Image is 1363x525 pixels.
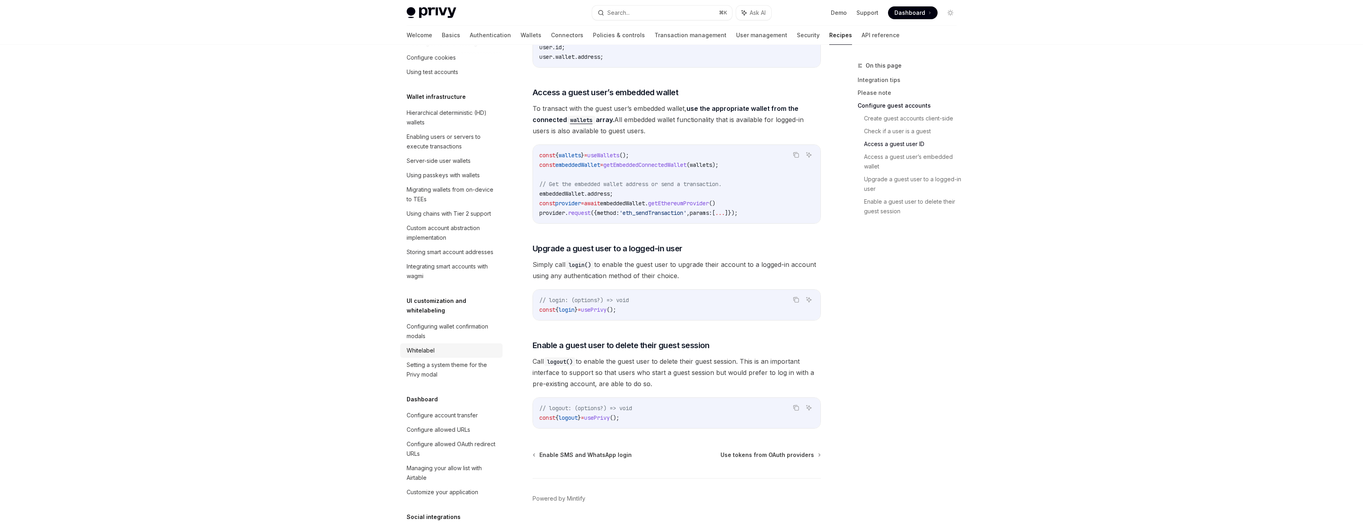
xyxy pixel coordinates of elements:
button: Ask AI [804,295,814,305]
span: login [559,306,575,313]
span: Dashboard [894,9,925,17]
div: Custom account abstraction implementation [407,223,498,242]
span: { [555,414,559,421]
span: ... [715,209,725,216]
span: embeddedWallet [539,190,584,197]
a: Enable a guest user to delete their guest session [864,195,963,218]
a: Hierarchical deterministic (HD) wallets [400,106,503,130]
span: Use tokens from OAuth providers [720,451,814,459]
div: Configure allowed URLs [407,425,470,435]
span: const [539,414,555,421]
span: ( [686,161,690,168]
span: (); [607,306,616,313]
button: Copy the contents from the code block [791,403,801,413]
span: await [584,200,600,207]
span: usePrivy [581,306,607,313]
span: wallets [559,152,581,159]
span: const [539,161,555,168]
div: Customize your application [407,487,478,497]
a: Please note [858,86,963,99]
a: Configure allowed URLs [400,423,503,437]
span: [ [712,209,715,216]
a: Enabling users or servers to execute transactions [400,130,503,154]
span: On this page [866,61,902,70]
span: { [555,306,559,313]
div: Hierarchical deterministic (HD) wallets [407,108,498,127]
div: Using test accounts [407,67,458,77]
span: . [565,209,568,216]
span: () [709,200,715,207]
span: To transact with the guest user’s embedded wallet, All embedded wallet functionality that is avai... [533,103,821,136]
button: Ask AI [804,150,814,160]
a: Use tokens from OAuth providers [720,451,820,459]
span: ; [562,44,565,51]
span: } [581,152,584,159]
a: Create guest accounts client-side [864,112,963,125]
span: , [686,209,690,216]
span: request [568,209,591,216]
span: wallets [690,161,712,168]
span: params: [690,209,712,216]
a: Powered by Mintlify [533,495,585,503]
span: Access a guest user’s embedded wallet [533,87,679,98]
button: Ask AI [804,403,814,413]
a: Custom account abstraction implementation [400,221,503,245]
span: id [555,44,562,51]
span: ({ [591,209,597,216]
div: Configure account transfer [407,411,478,420]
h5: Dashboard [407,395,438,404]
a: Access a guest user’s embedded wallet [864,150,963,173]
a: Enable SMS and WhatsApp login [533,451,632,459]
a: use the appropriate wallet from the connectedwalletsarray. [533,104,798,124]
a: Transaction management [655,26,726,45]
a: Managing your allow list with Airtable [400,461,503,485]
span: { [555,152,559,159]
a: Connectors [551,26,583,45]
span: // login: (options?) => void [539,297,629,304]
a: API reference [862,26,900,45]
a: Migrating wallets from on-device to TEEs [400,182,503,206]
span: } [575,306,578,313]
h5: Wallet infrastructure [407,92,466,102]
span: . [584,190,587,197]
a: Recipes [829,26,852,45]
a: Configure allowed OAuth redirect URLs [400,437,503,461]
div: Migrating wallets from on-device to TEEs [407,185,498,204]
div: Setting a system theme for the Privy modal [407,360,498,379]
span: ; [600,53,603,60]
a: Setting a system theme for the Privy modal [400,358,503,382]
span: = [581,414,584,421]
span: embeddedWallet [600,200,645,207]
code: wallets [567,116,596,124]
div: Search... [607,8,630,18]
div: Using chains with Tier 2 support [407,209,491,218]
a: Support [856,9,878,17]
span: // logout: (options?) => void [539,405,632,412]
a: Integration tips [858,74,963,86]
h5: UI customization and whitelabeling [407,296,503,315]
span: } [578,414,581,421]
a: Demo [831,9,847,17]
a: Wallets [521,26,541,45]
span: . [552,44,555,51]
a: Using test accounts [400,65,503,79]
span: getEthereumProvider [648,200,709,207]
a: Customize your application [400,485,503,499]
div: Enabling users or servers to execute transactions [407,132,498,151]
span: ]}); [725,209,738,216]
a: Dashboard [888,6,938,19]
span: . [552,53,555,60]
a: Authentication [470,26,511,45]
span: useWallets [587,152,619,159]
span: 'eth_sendTransaction' [619,209,686,216]
span: user [539,44,552,51]
a: Basics [442,26,460,45]
span: provider [555,200,581,207]
span: Ask AI [750,9,766,17]
h5: Social integrations [407,512,461,522]
span: const [539,152,555,159]
div: Managing your allow list with Airtable [407,463,498,483]
div: Storing smart account addresses [407,247,493,257]
span: Simply call to enable the guest user to upgrade their account to a logged-in account using any au... [533,259,821,281]
span: usePrivy [584,414,610,421]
